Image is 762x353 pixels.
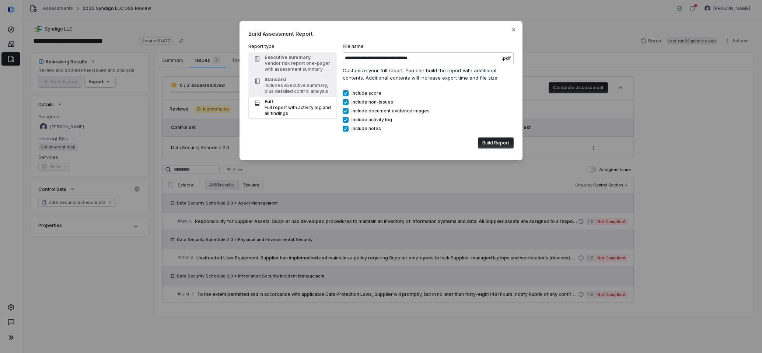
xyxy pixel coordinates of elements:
[478,137,514,148] button: Build Report
[265,60,332,72] div: Vendor risk report one-pager with assessment summary
[265,77,332,83] div: Standard
[352,90,381,96] span: Include score
[343,67,514,87] div: Customize your full report. You can build the report with additional contents. Additional content...
[343,99,349,105] button: Include non-issues
[352,108,430,114] span: Include document evidence images
[352,126,381,132] span: Include notes
[265,55,332,60] div: Executive summary
[248,43,337,49] label: Report type
[502,55,511,61] span: .pdf
[352,99,393,105] span: Include non-issues
[343,108,349,114] button: Include document evidence images
[265,105,332,116] div: Full report with activity log and all findings
[343,90,349,96] button: Include score
[265,83,332,94] div: Includes executive summary, plus detailed control analysis
[343,43,514,64] label: File name
[343,117,349,123] button: Include activity log
[248,30,514,38] span: Build Assessment Report
[265,99,332,105] div: Full
[343,52,514,64] input: File name.pdf
[343,126,349,132] button: Include notes
[352,117,392,123] span: Include activity log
